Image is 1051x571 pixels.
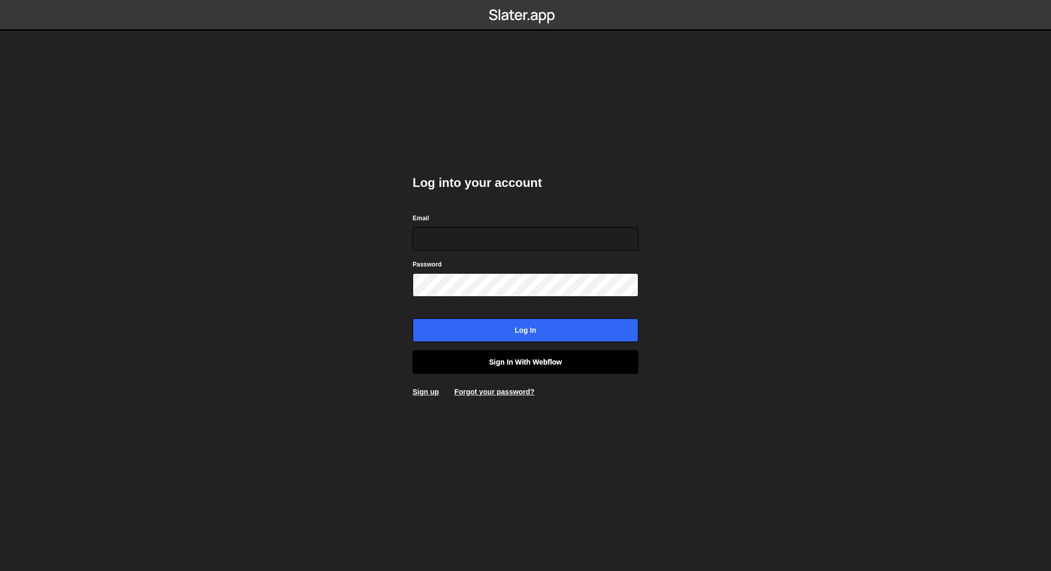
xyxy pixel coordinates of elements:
[413,175,638,191] h2: Log into your account
[413,388,439,396] a: Sign up
[413,350,638,374] a: Sign in with Webflow
[413,259,442,270] label: Password
[454,388,534,396] a: Forgot your password?
[413,213,429,223] label: Email
[413,318,638,342] input: Log in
